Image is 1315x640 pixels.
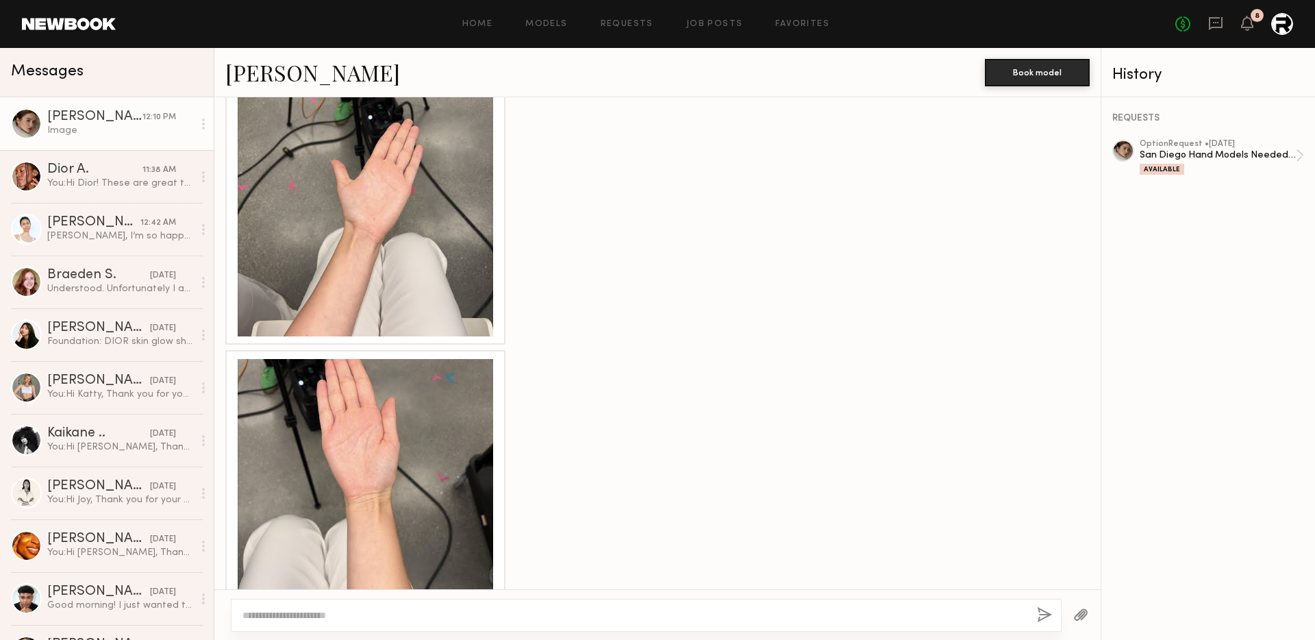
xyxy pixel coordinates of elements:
[47,230,193,243] div: [PERSON_NAME], I’m so happy to be considered- unfortunately I’m no longer available! I hope we ca...
[150,533,176,546] div: [DATE]
[1140,140,1296,149] div: option Request • [DATE]
[47,163,142,177] div: Dior A.
[462,20,493,29] a: Home
[985,66,1090,77] a: Book model
[47,335,193,348] div: Foundation: DIOR skin glow shade 3WP warm peach
[686,20,743,29] a: Job Posts
[47,124,193,137] div: Image
[47,321,150,335] div: [PERSON_NAME]
[47,177,193,190] div: You: Hi Dior! These are great thank you. For your shade in Hourglass, I don't see any shades call...
[775,20,829,29] a: Favorites
[47,441,193,454] div: You: Hi [PERSON_NAME], Thank you for your submission to our "San Diego Hand Model Needed (9/4)" j...
[525,20,567,29] a: Models
[47,374,150,388] div: [PERSON_NAME]
[47,427,150,441] div: Kaikane ..
[142,111,176,124] div: 12:10 PM
[47,585,150,599] div: [PERSON_NAME]
[1112,67,1304,83] div: History
[47,110,142,124] div: [PERSON_NAME]
[1112,114,1304,123] div: REQUESTS
[11,64,84,79] span: Messages
[1140,164,1184,175] div: Available
[47,546,193,559] div: You: Hi [PERSON_NAME], Thank you for your submission to our "San Diego Hand Model Needed (9/4)" j...
[47,216,140,230] div: [PERSON_NAME]
[47,532,150,546] div: [PERSON_NAME]
[142,164,176,177] div: 11:38 AM
[47,269,150,282] div: Braeden S.
[1140,149,1296,162] div: San Diego Hand Models Needed (9/4)
[150,375,176,388] div: [DATE]
[1255,12,1260,20] div: 8
[47,599,193,612] div: Good morning! I just wanted to reach out to see if you may need any models for upcoming shoots
[225,58,400,87] a: [PERSON_NAME]
[47,282,193,295] div: Understood. Unfortunately I am not available for that but please do keep me in mind for future pr...
[1140,140,1304,175] a: optionRequest •[DATE]San Diego Hand Models Needed (9/4)Available
[150,269,176,282] div: [DATE]
[47,480,150,493] div: [PERSON_NAME]
[150,586,176,599] div: [DATE]
[150,428,176,441] div: [DATE]
[140,217,176,230] div: 12:42 AM
[150,480,176,493] div: [DATE]
[150,322,176,335] div: [DATE]
[47,388,193,401] div: You: Hi Katty, Thank you for your submission to our "San Diego Hand Model Needed (9/4)" job post!...
[601,20,653,29] a: Requests
[47,493,193,506] div: You: Hi Joy, Thank you for your submission to our "San Diego Hand Model Needed (9/4)" job post! W...
[985,59,1090,86] button: Book model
